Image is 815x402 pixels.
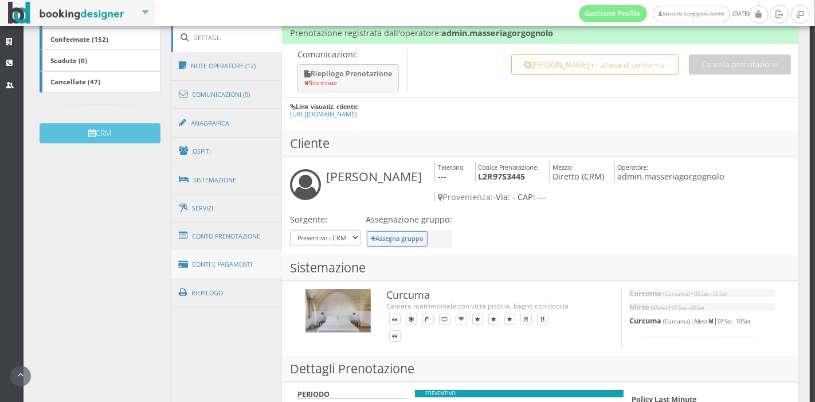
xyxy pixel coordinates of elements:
[629,303,775,311] h5: |
[478,171,525,182] b: L2R97S3445
[171,278,283,308] a: Riepilogo
[415,390,624,397] div: PREVENTIVO
[434,162,465,182] h4: ---
[441,28,553,38] b: admin.masseriagorgognolo
[171,194,283,223] a: Servizi
[40,49,160,71] a: Scadute (0)
[694,290,727,298] small: 08 Set - 10 Set
[438,163,465,171] small: Telefono:
[282,131,798,157] h3: Cliente
[512,192,546,202] span: - CAP: ---
[171,250,283,279] a: Conti e Pagamenti
[50,56,87,65] b: Scadute (0)
[689,54,791,75] button: Cancella prenotazione
[614,162,725,182] h4: admin.masseriagorgognolo
[282,356,798,382] h3: Dettagli Prenotazione
[171,23,283,52] a: Dettagli
[171,51,283,81] a: Note Operatore (12)
[629,317,775,325] h5: | |
[629,316,661,326] b: Curcuma
[438,192,493,202] span: Provenienza:
[549,162,604,182] h4: Diretto (CRM)
[297,389,330,399] b: PERIODO
[297,64,399,92] button: Riepilogo Prenotazione Non inviato
[50,34,108,44] b: Confermate (152)
[304,79,337,87] small: Non inviato
[511,54,679,75] button: [PERSON_NAME] in attesa di conferma
[305,289,371,333] img: 4ce60923592811eeb13b0a069e529790.jpg
[663,290,690,298] small: (Curcuma)
[718,318,750,325] small: 07 Set - 10 Set
[629,302,649,312] b: Mirto
[40,123,160,143] button: CRM
[386,301,598,311] div: Camera matrimoniale con vista piscina, bagno con doccia
[708,318,714,325] b: M
[171,108,283,138] a: Anagrafica
[40,71,160,93] a: Cancellate (47)
[8,2,124,24] img: BookingDesigner.com
[434,192,753,202] h4: -
[326,169,422,184] h3: [PERSON_NAME]
[290,110,357,118] a: [URL][DOMAIN_NAME]
[282,255,798,281] h3: Sistemazione
[496,192,510,202] span: Via:
[282,23,798,44] h4: Prenotazione registrata dall'operatore:
[296,102,359,111] b: Link visualiz. cliente:
[40,28,160,50] a: Confermate (152)
[367,231,428,247] button: Assegna gruppo
[672,304,704,311] small: 07 Set - 08 Set
[50,77,100,86] b: Cancellate (47)
[629,289,775,298] h5: |
[171,221,283,251] a: Conto Prenotazione
[171,80,283,110] a: Comunicazioni (0)
[653,6,730,22] a: Masseria Gorgognolo Admin
[478,163,539,171] small: Codice Prenotazione:
[290,214,361,224] h4: Sorgente:
[386,289,598,302] h3: Curcuma
[651,304,668,311] small: (Mirto)
[553,163,573,171] small: Mezzo:
[171,165,283,195] a: Sistemazione
[663,318,690,325] small: (Curcuma)
[629,288,661,298] b: Curcuma
[617,163,648,171] small: Operatore:
[171,136,283,166] a: Ospiti
[579,5,648,22] a: Gestione Profilo
[366,214,452,224] h4: Assegnazione gruppo:
[297,49,401,59] p: Comunicazioni:
[579,5,749,22] span: [DATE]
[694,318,714,325] small: Allest.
